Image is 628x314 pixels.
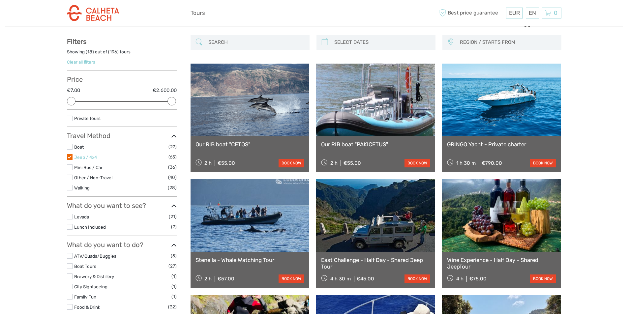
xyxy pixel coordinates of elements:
[168,174,177,181] span: (40)
[74,185,90,190] a: Walking
[456,160,476,166] span: 1 h 30 m
[74,304,100,310] a: Food & Drink
[67,5,119,21] img: 3283-3bafb1e0-d569-4aa5-be6e-c19ca52e1a4a_logo_small.png
[74,264,96,269] a: Boat Tours
[171,272,177,280] span: (1)
[168,163,177,171] span: (36)
[344,160,361,166] div: €55.00
[195,141,305,148] a: Our RIB boat "CETOS"
[526,8,539,18] div: EN
[321,257,430,270] a: East Challenge - Half Day - Shared Jeep Tour
[76,10,84,18] button: Open LiveChat chat widget
[74,144,84,150] a: Boat
[74,274,114,279] a: Brewery & Distillery
[74,175,112,180] a: Other / Non-Travel
[457,37,558,48] button: REGION / STARTS FROM
[330,276,351,282] span: 4 h 30 m
[404,159,430,167] a: book now
[9,12,75,17] p: We're away right now. Please check back later!
[438,8,504,18] span: Best price guarantee
[332,37,432,48] input: SELECT DATES
[530,274,556,283] a: book now
[74,116,101,121] a: Private tours
[191,8,205,18] a: Tours
[553,10,558,16] span: 0
[218,276,234,282] div: €57.00
[74,224,106,230] a: Lunch Included
[509,10,520,16] span: EUR
[447,141,556,148] a: GRINGO Yacht - Private charter
[74,284,107,289] a: City Sightseeing
[171,283,177,290] span: (1)
[67,132,177,140] h3: Travel Method
[469,276,487,282] div: €75.00
[171,223,177,231] span: (7)
[74,214,89,219] a: Levada
[482,160,502,166] div: €790.00
[279,159,304,167] a: book now
[67,87,80,94] label: €7.00
[171,293,177,300] span: (1)
[74,155,97,160] a: Jeep / 4x4
[67,202,177,210] h3: What do you want to see?
[74,253,116,259] a: ATV/Quads/Buggies
[168,303,177,311] span: (32)
[456,276,464,282] span: 4 h
[171,252,177,260] span: (5)
[168,184,177,191] span: (28)
[67,49,177,59] div: Showing ( ) out of ( ) tours
[67,241,177,249] h3: What do you want to do?
[204,160,212,166] span: 2 h
[168,262,177,270] span: (27)
[169,213,177,220] span: (21)
[168,153,177,161] span: (65)
[74,165,103,170] a: Mini Bus / Car
[168,143,177,151] span: (27)
[110,49,117,55] label: 196
[195,257,305,263] a: Stenella - Whale Watching Tour
[74,294,96,300] a: Family Fun
[206,37,306,48] input: SEARCH
[330,160,338,166] span: 2 h
[87,49,92,55] label: 18
[218,160,235,166] div: €55.00
[404,274,430,283] a: book now
[67,75,177,83] h3: Price
[67,38,86,45] strong: Filters
[279,274,304,283] a: book now
[321,141,430,148] a: Our RIB boat "PAKICETUS"
[357,276,374,282] div: €45.00
[530,159,556,167] a: book now
[204,276,212,282] span: 2 h
[67,59,95,65] a: Clear all filters
[153,87,177,94] label: €2,600.00
[447,257,556,270] a: Wine Experience - Half Day - Shared JeepTour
